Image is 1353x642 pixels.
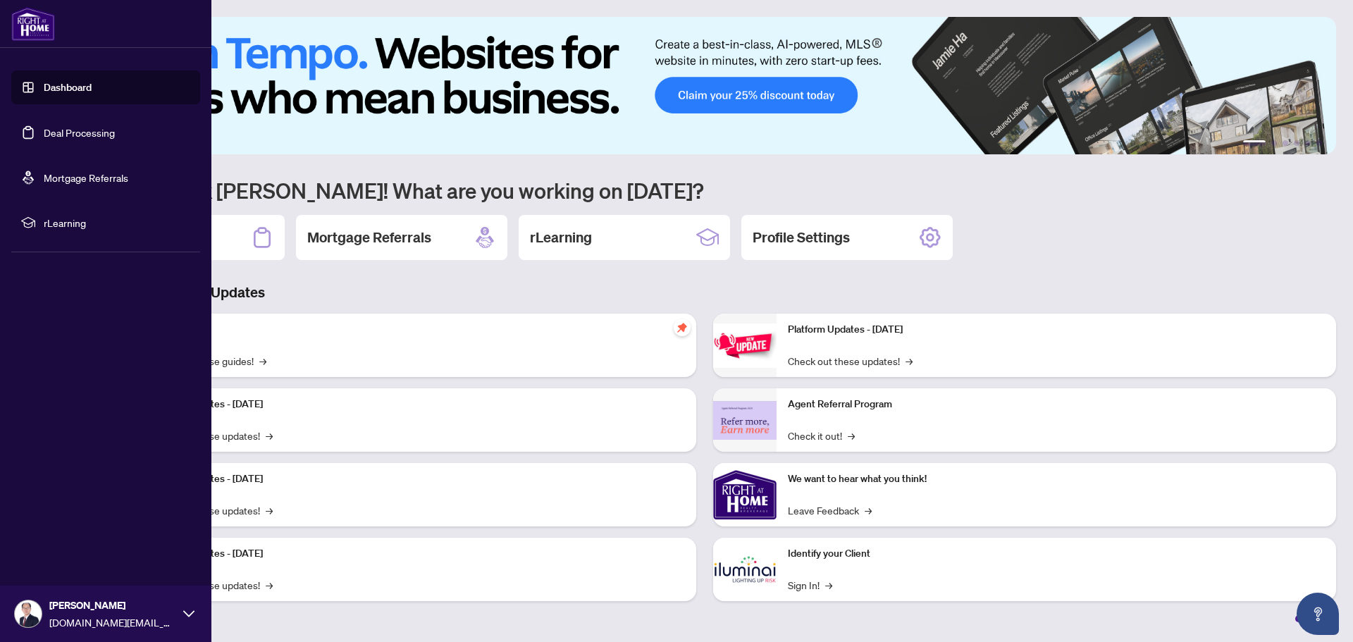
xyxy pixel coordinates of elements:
a: Mortgage Referrals [44,171,128,184]
img: Slide 0 [73,17,1336,154]
h2: Profile Settings [753,228,850,247]
span: [PERSON_NAME] [49,598,176,613]
p: Platform Updates - [DATE] [148,546,685,562]
img: logo [11,7,55,41]
p: Identify your Client [788,546,1325,562]
span: → [865,502,872,518]
span: [DOMAIN_NAME][EMAIL_ADDRESS][DOMAIN_NAME] [49,615,176,630]
a: Sign In!→ [788,577,832,593]
span: → [848,428,855,443]
button: 1 [1243,140,1266,146]
p: Platform Updates - [DATE] [788,322,1325,338]
span: → [259,353,266,369]
p: Platform Updates - [DATE] [148,471,685,487]
h1: Welcome back [PERSON_NAME]! What are you working on [DATE]? [73,177,1336,204]
a: Check it out!→ [788,428,855,443]
button: 4 [1294,140,1299,146]
img: Profile Icon [15,600,42,627]
img: Identify your Client [713,538,777,601]
img: Agent Referral Program [713,401,777,440]
p: Self-Help [148,322,685,338]
span: → [825,577,832,593]
button: 2 [1271,140,1277,146]
span: → [266,428,273,443]
button: Open asap [1297,593,1339,635]
h2: rLearning [530,228,592,247]
button: 5 [1305,140,1311,146]
span: rLearning [44,215,190,230]
h2: Mortgage Referrals [307,228,431,247]
img: We want to hear what you think! [713,463,777,526]
p: Platform Updates - [DATE] [148,397,685,412]
span: → [906,353,913,369]
button: 6 [1316,140,1322,146]
button: 3 [1283,140,1288,146]
span: pushpin [674,319,691,336]
a: Deal Processing [44,126,115,139]
span: → [266,502,273,518]
h3: Brokerage & Industry Updates [73,283,1336,302]
p: We want to hear what you think! [788,471,1325,487]
img: Platform Updates - June 23, 2025 [713,323,777,368]
span: → [266,577,273,593]
a: Dashboard [44,81,92,94]
p: Agent Referral Program [788,397,1325,412]
a: Check out these updates!→ [788,353,913,369]
a: Leave Feedback→ [788,502,872,518]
